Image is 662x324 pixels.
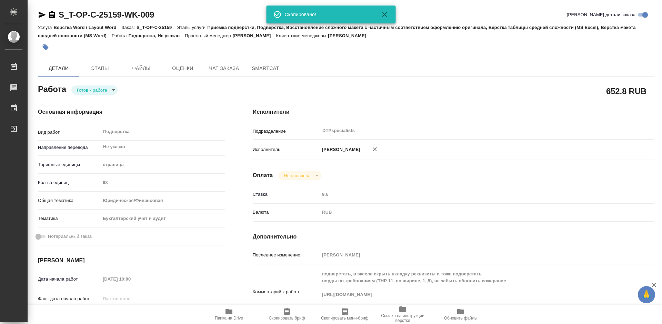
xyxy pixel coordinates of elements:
[38,25,53,30] p: Услуга
[185,33,232,38] p: Проектный менеджер
[38,108,225,116] h4: Основная информация
[38,144,100,151] p: Направление перевода
[320,189,621,199] input: Пустое поле
[38,40,53,55] button: Добавить тэг
[444,316,478,321] span: Обновить файлы
[320,250,621,260] input: Пустое поле
[567,11,635,18] span: [PERSON_NAME] детали заказа
[100,274,161,284] input: Пустое поле
[208,64,241,73] span: Чат заказа
[38,11,46,19] button: Скопировать ссылку для ЯМессенджера
[638,286,655,303] button: 🙏
[278,171,321,180] div: Готов к работе
[321,316,368,321] span: Скопировать мини-бриф
[71,85,118,95] div: Готов к работе
[100,159,225,171] div: страница
[253,209,320,216] p: Валюта
[233,33,276,38] p: [PERSON_NAME]
[100,178,225,188] input: Пустое поле
[282,173,312,179] button: Не оплачена
[285,11,371,18] div: Скопировано!
[316,305,374,324] button: Скопировать мини-бриф
[253,146,320,153] p: Исполнитель
[38,276,100,283] p: Дата начала работ
[129,33,185,38] p: Подверстка, Не указан
[100,195,225,206] div: Юридическая/Финансовая
[320,206,621,218] div: RUB
[269,316,305,321] span: Скопировать бриф
[38,179,100,186] p: Кол-во единиц
[42,64,75,73] span: Детали
[377,10,393,19] button: Закрыть
[177,25,207,30] p: Этапы услуги
[48,11,56,19] button: Скопировать ссылку
[320,146,360,153] p: [PERSON_NAME]
[253,191,320,198] p: Ставка
[215,316,243,321] span: Папка на Drive
[38,256,225,265] h4: [PERSON_NAME]
[432,305,490,324] button: Обновить файлы
[258,305,316,324] button: Скопировать бриф
[328,33,371,38] p: [PERSON_NAME]
[38,82,66,95] h2: Работа
[253,252,320,259] p: Последнее изменение
[606,85,646,97] h2: 652.8 RUB
[641,287,652,302] span: 🙏
[38,197,100,204] p: Общая тематика
[249,64,282,73] span: SmartCat
[100,213,225,224] div: Бухгалтерский учет и аудит
[38,25,636,38] p: Приемка подверстки, Подверстка, Восстановление сложного макета с частичным соответствием оформлен...
[53,25,121,30] p: Верстка Word / Layout Word
[48,233,92,240] span: Нотариальный заказ
[100,294,161,304] input: Пустое поле
[378,313,428,323] span: Ссылка на инструкции верстки
[38,295,100,302] p: Факт. дата начала работ
[38,215,100,222] p: Тематика
[253,171,273,180] h4: Оплата
[253,128,320,135] p: Подразделение
[253,288,320,295] p: Комментарий к работе
[253,233,654,241] h4: Дополнительно
[112,33,129,38] p: Работа
[374,305,432,324] button: Ссылка на инструкции верстки
[59,10,154,19] a: S_T-OP-C-25159-WK-009
[75,87,109,93] button: Готов к работе
[137,25,177,30] p: S_T-OP-C-25159
[367,142,382,157] button: Удалить исполнителя
[166,64,199,73] span: Оценки
[125,64,158,73] span: Файлы
[38,161,100,168] p: Тарифные единицы
[38,129,100,136] p: Вид работ
[253,108,654,116] h4: Исполнители
[122,25,137,30] p: Заказ:
[83,64,117,73] span: Этапы
[200,305,258,324] button: Папка на Drive
[276,33,328,38] p: Клиентские менеджеры
[320,268,621,314] textarea: подверстать, в экселе скрыть вкладку реквизиты и тоже подверстать ворды по требованиям (ТНР 11, п...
